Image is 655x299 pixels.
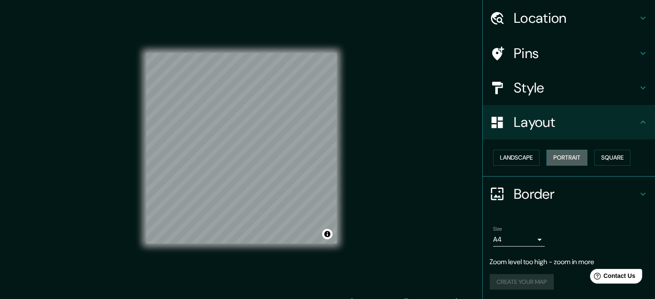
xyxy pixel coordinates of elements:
iframe: Help widget launcher [578,265,646,290]
label: Size [493,225,502,232]
h4: Pins [514,45,638,62]
button: Landscape [493,150,540,166]
p: Zoom level too high - zoom in more [490,257,648,267]
h4: Location [514,9,638,27]
canvas: Map [146,53,337,244]
button: Toggle attribution [322,229,332,239]
div: Pins [483,36,655,71]
div: Border [483,177,655,211]
h4: Style [514,79,638,96]
h4: Border [514,185,638,203]
button: Square [594,150,630,166]
div: Location [483,1,655,35]
div: A4 [493,233,545,247]
button: Portrait [546,150,587,166]
div: Style [483,71,655,105]
div: Layout [483,105,655,139]
h4: Layout [514,114,638,131]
